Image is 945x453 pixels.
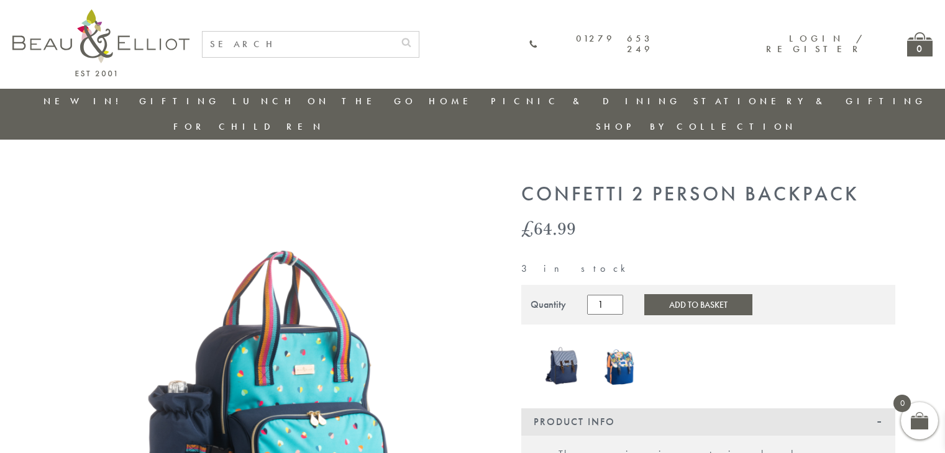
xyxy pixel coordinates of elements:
a: For Children [173,120,324,133]
a: Shop by collection [596,120,797,133]
a: 0 [907,32,933,56]
a: 01279 653 249 [529,34,653,55]
a: Login / Register [766,32,864,55]
input: SEARCH [203,32,394,57]
bdi: 64.99 [521,215,576,241]
a: Picnic & Dining [491,95,681,107]
a: Three Rivers 2 Person Filled Backpack picnic set [540,343,586,390]
a: Home [429,95,478,107]
a: Lunch On The Go [232,95,416,107]
img: logo [12,9,189,76]
h1: Confetti 2 Person Backpack [521,183,895,206]
div: Product Info [521,408,895,436]
a: New in! [43,95,127,107]
img: Riviera 2 Person Backpack with contents [598,343,644,386]
p: 3 in stock [521,263,895,274]
button: Add to Basket [644,294,752,315]
a: Riviera 2 Person Backpack with contents [598,343,644,389]
div: Quantity [531,299,566,310]
span: 0 [893,395,911,412]
a: Stationery & Gifting [693,95,926,107]
input: Product quantity [587,295,623,315]
img: Three Rivers 2 Person Filled Backpack picnic set [540,343,586,387]
a: Gifting [139,95,220,107]
span: £ [521,215,534,241]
